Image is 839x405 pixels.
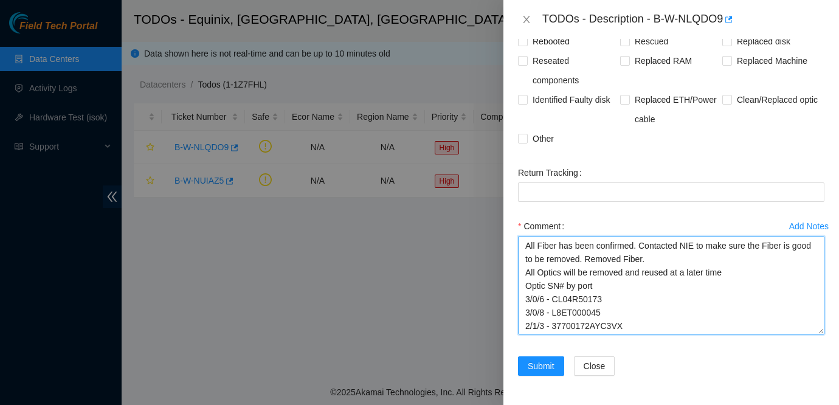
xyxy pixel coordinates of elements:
span: close [522,15,531,24]
span: Replaced RAM [630,51,697,71]
button: Add Notes [789,216,829,236]
textarea: Comment [518,236,824,334]
label: Comment [518,216,569,236]
div: TODOs - Description - B-W-NLQDO9 [542,10,824,29]
span: Clean/Replaced optic [732,90,823,109]
span: Replaced Machine [732,51,812,71]
span: Replaced ETH/Power cable [630,90,722,129]
span: Rebooted [528,32,575,51]
span: Replaced disk [732,32,795,51]
span: Rescued [630,32,673,51]
button: Close [574,356,615,376]
span: Reseated components [528,51,620,90]
span: Other [528,129,559,148]
span: Close [584,359,606,373]
div: Add Notes [789,222,829,230]
span: Submit [528,359,554,373]
input: Return Tracking [518,182,824,202]
label: Return Tracking [518,163,587,182]
span: Identified Faulty disk [528,90,615,109]
button: Submit [518,356,564,376]
button: Close [518,14,535,26]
